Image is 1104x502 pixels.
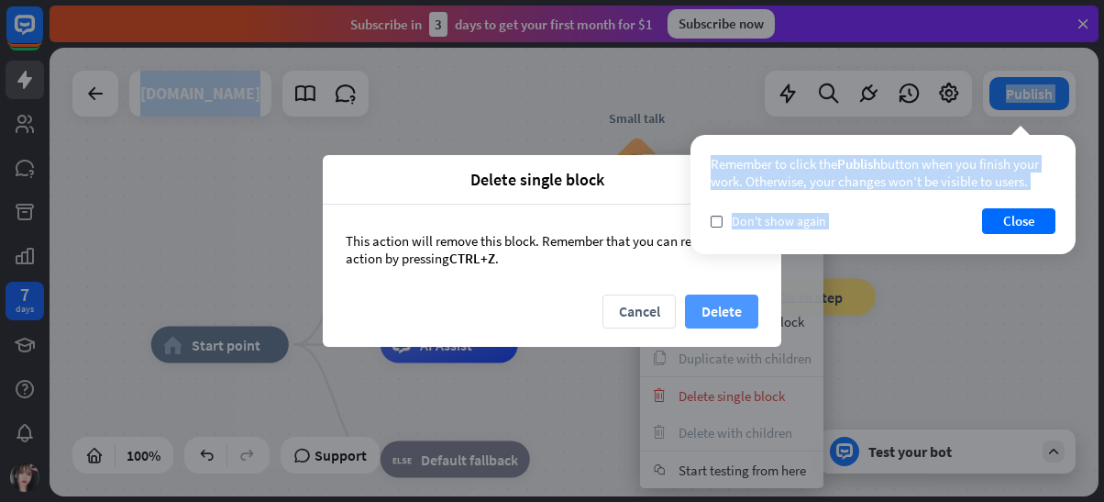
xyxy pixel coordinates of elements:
[837,155,880,173] span: Publish
[337,169,737,190] span: Delete single block
[982,208,1055,234] button: Close
[602,295,676,329] button: Cancel
[685,295,758,329] button: Delete
[449,250,495,267] span: CTRL+Z
[323,205,781,295] div: This action will remove this block. Remember that you can reverse every action by pressing .
[711,155,1055,190] div: Remember to click the button when you finish your work. Otherwise, your changes won’t be visible ...
[732,213,826,229] span: Don't show again
[15,7,70,62] button: Open LiveChat chat widget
